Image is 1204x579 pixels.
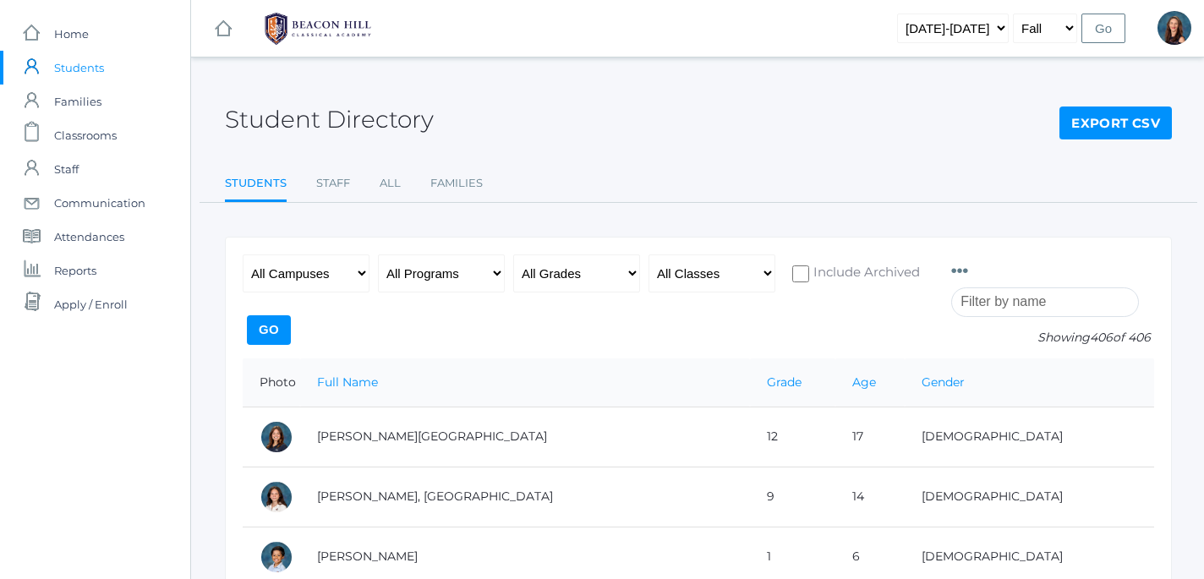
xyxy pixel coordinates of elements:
[247,315,291,345] input: Go
[225,167,287,203] a: Students
[792,265,809,282] input: Include Archived
[750,467,835,527] td: 9
[1059,107,1172,140] a: Export CSV
[767,374,802,390] a: Grade
[225,107,434,133] h2: Student Directory
[317,374,378,390] a: Full Name
[260,480,293,514] div: Phoenix Abdulla
[54,85,101,118] span: Families
[750,407,835,467] td: 12
[54,254,96,287] span: Reports
[260,540,293,574] div: Dominic Abrea
[243,358,300,407] th: Photo
[254,8,381,50] img: BHCALogos-05-308ed15e86a5a0abce9b8dd61676a3503ac9727e845dece92d48e8588c001991.png
[852,374,876,390] a: Age
[54,17,89,51] span: Home
[809,263,920,284] span: Include Archived
[260,420,293,454] div: Charlotte Abdulla
[54,186,145,220] span: Communication
[54,51,104,85] span: Students
[905,407,1154,467] td: [DEMOGRAPHIC_DATA]
[54,287,128,321] span: Apply / Enroll
[380,167,401,200] a: All
[430,167,483,200] a: Families
[951,329,1154,347] p: Showing of 406
[316,167,350,200] a: Staff
[905,467,1154,527] td: [DEMOGRAPHIC_DATA]
[54,118,117,152] span: Classrooms
[54,152,79,186] span: Staff
[835,407,904,467] td: 17
[54,220,124,254] span: Attendances
[300,467,750,527] td: [PERSON_NAME], [GEOGRAPHIC_DATA]
[835,467,904,527] td: 14
[1081,14,1125,43] input: Go
[1090,330,1113,345] span: 406
[300,407,750,467] td: [PERSON_NAME][GEOGRAPHIC_DATA]
[1157,11,1191,45] div: Hilary Erickson
[951,287,1139,317] input: Filter by name
[922,374,965,390] a: Gender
